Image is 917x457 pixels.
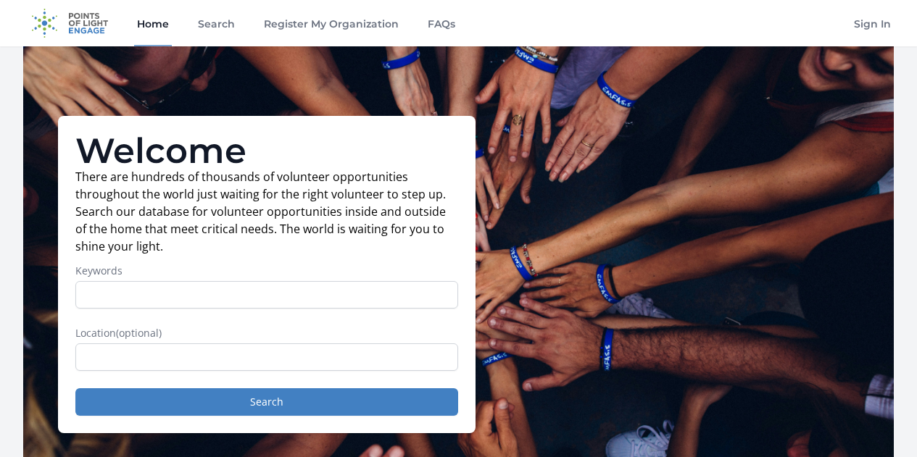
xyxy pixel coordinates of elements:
span: (optional) [116,326,162,340]
button: Search [75,388,458,416]
label: Location [75,326,458,340]
label: Keywords [75,264,458,278]
p: There are hundreds of thousands of volunteer opportunities throughout the world just waiting for ... [75,168,458,255]
h1: Welcome [75,133,458,168]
